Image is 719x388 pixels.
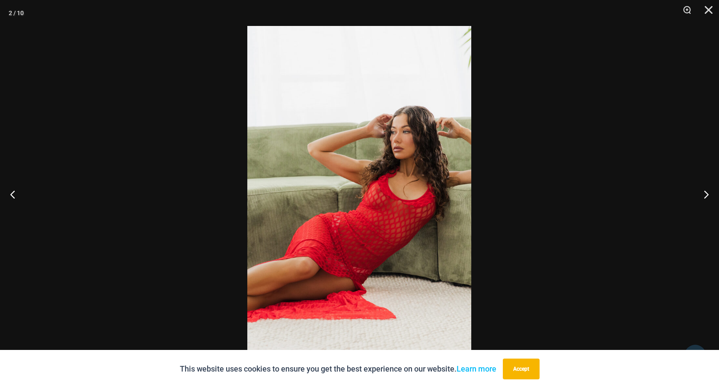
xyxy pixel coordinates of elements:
img: Sometimes Red 587 Dress 09 [247,26,471,362]
p: This website uses cookies to ensure you get the best experience on our website. [180,362,496,375]
a: Learn more [457,364,496,373]
div: 2 / 10 [9,6,24,19]
button: Accept [503,359,540,379]
button: Next [687,173,719,216]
